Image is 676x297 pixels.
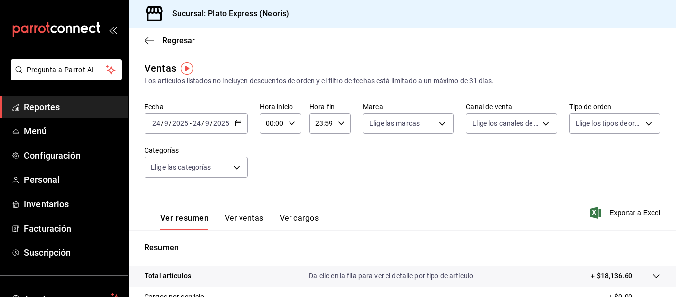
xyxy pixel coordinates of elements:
label: Canal de venta [466,103,557,110]
input: ---- [172,119,189,127]
p: Total artículos [145,271,191,281]
label: Fecha [145,103,248,110]
div: navigation tabs [160,213,319,230]
span: Menú [24,124,120,138]
input: -- [152,119,161,127]
div: Ventas [145,61,176,76]
span: Elige los tipos de orden [576,119,642,128]
span: Elige las marcas [369,119,420,128]
label: Categorías [145,147,248,154]
label: Marca [363,103,454,110]
span: Suscripción [24,246,120,259]
span: Elige los canales de venta [472,119,538,128]
span: Elige las categorías [151,162,211,172]
span: Regresar [162,36,195,45]
input: -- [205,119,210,127]
button: open_drawer_menu [109,26,117,34]
span: Pregunta a Parrot AI [27,65,106,75]
input: -- [193,119,201,127]
p: Da clic en la fila para ver el detalle por tipo de artículo [309,271,473,281]
button: Exportar a Excel [592,207,660,219]
span: / [161,119,164,127]
span: Reportes [24,100,120,114]
button: Ver resumen [160,213,209,230]
span: Personal [24,173,120,186]
a: Pregunta a Parrot AI [7,72,122,82]
div: Los artículos listados no incluyen descuentos de orden y el filtro de fechas está limitado a un m... [145,76,660,86]
span: - [190,119,192,127]
button: Ver cargos [280,213,319,230]
span: / [169,119,172,127]
input: ---- [213,119,230,127]
button: Ver ventas [225,213,264,230]
p: + $18,136.60 [591,271,632,281]
label: Tipo de orden [569,103,660,110]
span: Configuración [24,149,120,162]
p: Resumen [145,242,660,254]
span: / [201,119,204,127]
h3: Sucursal: Plato Express (Neoris) [164,8,289,20]
img: Tooltip marker [181,62,193,75]
input: -- [164,119,169,127]
button: Pregunta a Parrot AI [11,59,122,80]
span: / [210,119,213,127]
span: Inventarios [24,197,120,211]
span: Facturación [24,222,120,235]
label: Hora fin [309,103,351,110]
button: Regresar [145,36,195,45]
label: Hora inicio [260,103,301,110]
